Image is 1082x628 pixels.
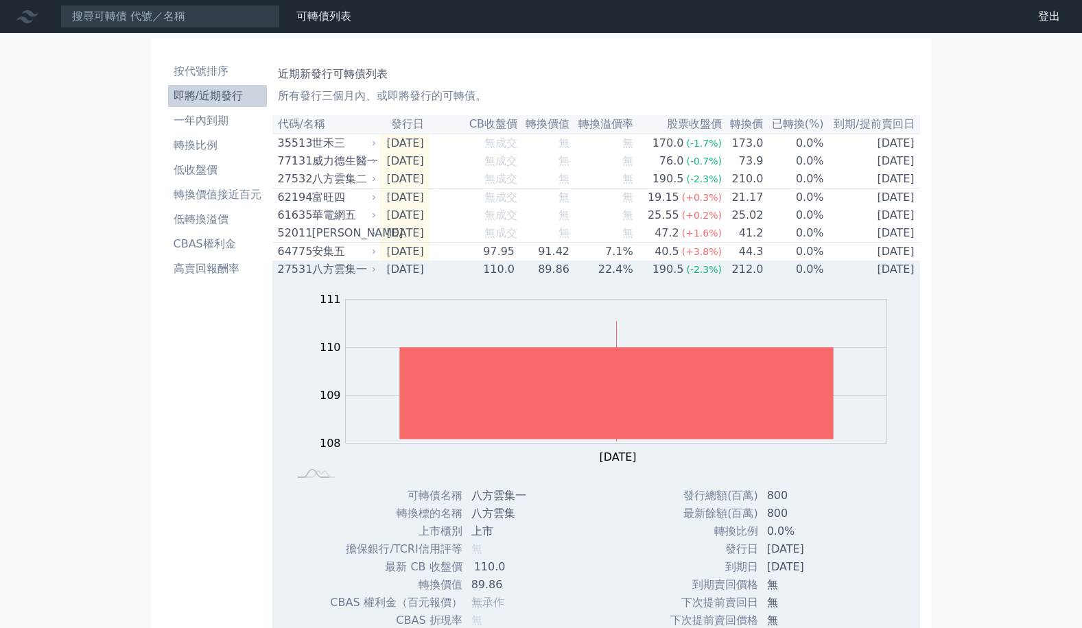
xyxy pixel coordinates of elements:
[722,152,764,170] td: 73.9
[759,540,862,558] td: [DATE]
[825,243,920,261] td: [DATE]
[168,60,267,82] a: 按代號排序
[168,258,267,280] a: 高賣回報酬率
[379,224,430,243] td: [DATE]
[764,189,824,207] td: 0.0%
[622,208,633,221] span: 無
[759,594,862,612] td: 無
[312,207,374,224] div: 華電網五
[168,134,267,156] a: 轉換比例
[60,5,280,28] input: 搜尋可轉債 代號／名稱
[722,206,764,224] td: 25.02
[329,594,462,612] td: CBAS 權利金（百元報價）
[686,264,722,275] span: (-2.3%)
[379,170,430,189] td: [DATE]
[764,224,824,243] td: 0.0%
[168,186,267,203] li: 轉換價值接近百元
[600,450,637,463] tspan: [DATE]
[379,115,430,134] th: 發行日
[759,522,862,540] td: 0.0%
[463,576,554,594] td: 89.86
[312,189,374,206] div: 富旺四
[570,243,634,261] td: 7.1%
[312,243,374,260] div: 安集五
[825,170,920,189] td: [DATE]
[622,172,633,185] span: 無
[825,115,920,134] th: 到期/提前賣回日
[825,134,920,152] td: [DATE]
[168,137,267,154] li: 轉換比例
[278,135,309,152] div: 35513
[759,558,862,576] td: [DATE]
[622,226,633,239] span: 無
[1027,5,1071,27] a: 登出
[670,487,759,505] td: 發行總額(百萬)
[278,66,915,82] h1: 近期新發行可轉債列表
[463,522,554,540] td: 上市
[670,594,759,612] td: 下次提前賣回日
[329,487,462,505] td: 可轉債名稱
[379,189,430,207] td: [DATE]
[622,154,633,167] span: 無
[379,152,430,170] td: [DATE]
[304,293,908,463] g: Chart
[650,171,687,187] div: 190.5
[463,487,554,505] td: 八方雲集一
[650,135,687,152] div: 170.0
[379,134,430,152] td: [DATE]
[430,115,518,134] th: CB收盤價
[825,224,920,243] td: [DATE]
[518,261,570,278] td: 89.86
[329,540,462,558] td: 擔保銀行/TCRI信用評等
[379,243,430,261] td: [DATE]
[329,505,462,522] td: 轉換標的名稱
[484,191,517,204] span: 無成交
[329,558,462,576] td: 最新 CB 收盤價
[652,243,682,260] div: 40.5
[558,191,569,204] span: 無
[168,184,267,206] a: 轉換價值接近百元
[558,136,569,149] span: 無
[518,243,570,261] td: 91.42
[471,542,482,555] span: 無
[558,226,569,239] span: 無
[825,152,920,170] td: [DATE]
[722,170,764,189] td: 210.0
[634,115,722,134] th: 股票收盤價
[722,189,764,207] td: 21.17
[278,189,309,206] div: 62194
[296,10,351,23] a: 可轉債列表
[570,115,634,134] th: 轉換溢價率
[278,225,309,241] div: 52011
[484,136,517,149] span: 無成交
[764,134,824,152] td: 0.0%
[312,135,374,152] div: 世禾三
[168,159,267,181] a: 低收盤價
[379,206,430,224] td: [DATE]
[558,208,569,221] span: 無
[484,208,517,221] span: 無成交
[722,261,764,278] td: 212.0
[670,522,759,540] td: 轉換比例
[686,138,722,149] span: (-1.7%)
[312,153,374,169] div: 威力德生醫一
[759,576,862,594] td: 無
[682,228,722,239] span: (+1.6%)
[320,389,341,402] tspan: 109
[168,162,267,178] li: 低收盤價
[320,293,341,306] tspan: 111
[622,136,633,149] span: 無
[650,261,687,278] div: 190.5
[168,110,267,132] a: 一年內到期
[682,246,722,257] span: (+3.8%)
[764,115,824,134] th: 已轉換(%)
[484,154,517,167] span: 無成交
[278,243,309,260] div: 64775
[518,115,570,134] th: 轉換價值
[670,540,759,558] td: 發行日
[278,153,309,169] div: 77131
[686,156,722,167] span: (-0.7%)
[764,170,824,189] td: 0.0%
[759,505,862,522] td: 800
[320,437,341,450] tspan: 108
